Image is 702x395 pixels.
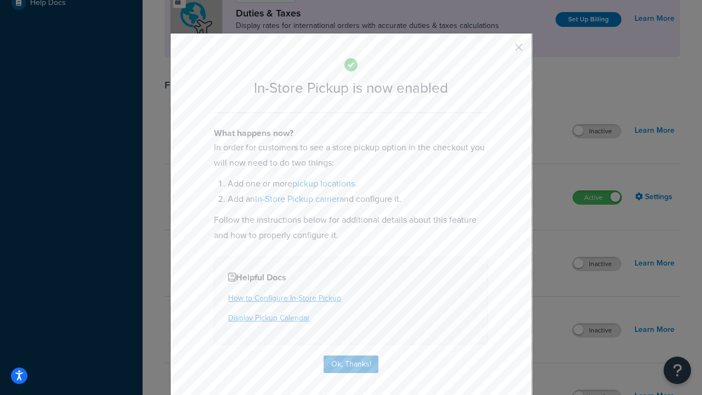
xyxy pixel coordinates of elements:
button: Ok, Thanks! [324,356,378,373]
li: Add an and configure it. [228,191,488,207]
p: In order for customers to see a store pickup option in the checkout you will now need to do two t... [214,140,488,171]
p: Follow the instructions below for additional details about this feature and how to properly confi... [214,212,488,243]
a: Display Pickup Calendar [228,312,310,324]
a: pickup locations [292,177,355,190]
a: How to Configure In-Store Pickup [228,292,341,304]
h2: In-Store Pickup is now enabled [214,80,488,96]
h4: What happens now? [214,127,488,140]
h4: Helpful Docs [228,271,474,284]
li: Add one or more . [228,176,488,191]
a: In-Store Pickup carrier [255,193,339,205]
